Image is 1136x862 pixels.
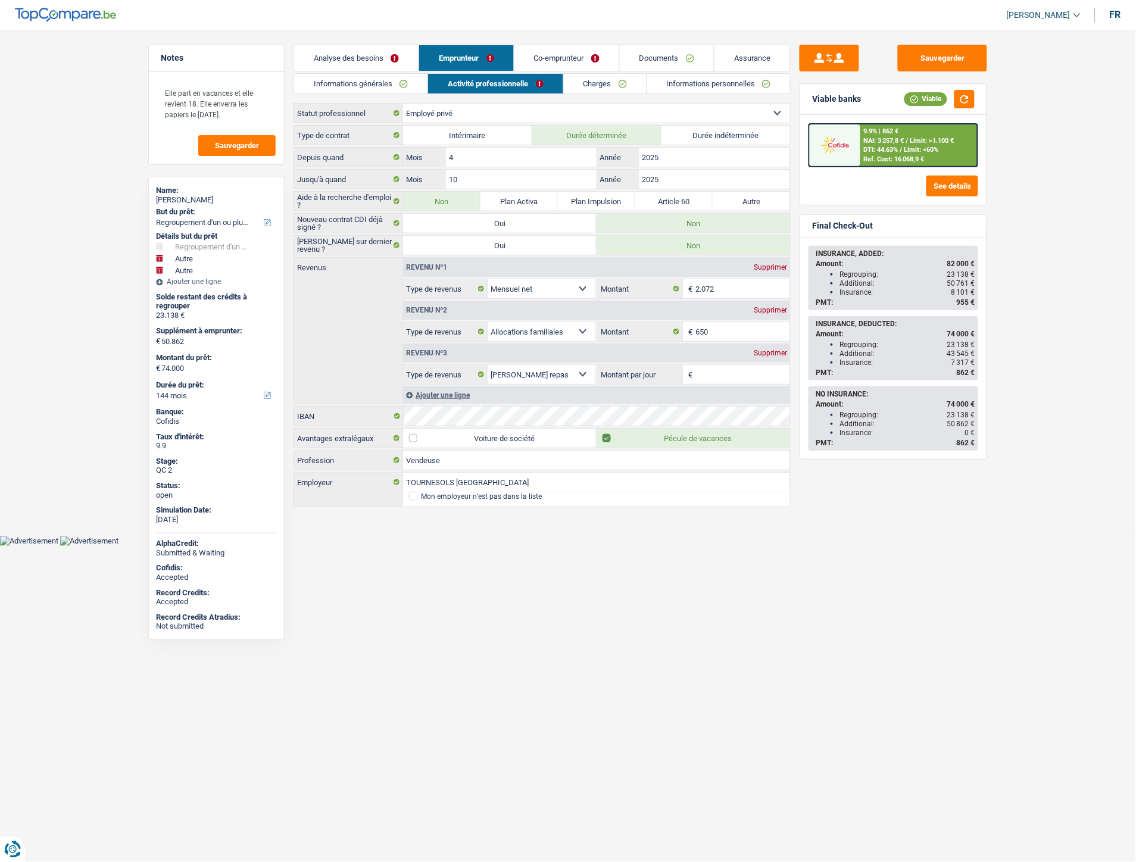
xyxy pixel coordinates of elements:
a: Documents [620,45,714,71]
span: 862 € [956,368,975,377]
label: Montant par jour [598,365,683,384]
div: Status: [156,481,277,491]
div: INSURANCE, ADDED: [816,249,975,258]
label: Type de revenus [403,322,488,341]
label: Plan Activa [480,192,558,211]
div: Banque: [156,407,277,417]
div: Mon employeur n’est pas dans la liste [421,493,542,500]
img: Cofidis [813,134,857,156]
label: Durée déterminée [532,126,661,145]
input: Cherchez votre employeur [403,473,790,492]
div: Amount: [816,260,975,268]
a: Emprunteur [419,45,513,71]
span: 8 101 € [951,288,975,296]
div: Viable [904,92,947,105]
a: [PERSON_NAME] [997,5,1081,25]
div: Regrouping: [839,341,975,349]
div: PMT: [816,368,975,377]
a: Charges [564,74,647,93]
input: AAAA [639,170,790,189]
a: Informations personnelles [647,74,791,93]
div: Détails but du prêt [156,232,277,241]
div: Solde restant des crédits à regrouper [156,292,277,311]
span: 23 138 € [947,270,975,279]
span: / [900,146,903,154]
label: Type de contrat [294,126,403,145]
input: AAAA [639,148,790,167]
label: Statut professionnel [294,104,403,123]
img: TopCompare Logo [15,8,116,22]
span: 43 545 € [947,349,975,358]
div: [PERSON_NAME] [156,195,277,205]
label: Durée indéterminée [661,126,791,145]
span: Limit: <60% [904,146,939,154]
a: Activité professionnelle [428,74,563,93]
span: 50 862 € [947,420,975,428]
label: Plan Impulsion [558,192,635,211]
img: Advertisement [60,536,118,546]
div: Supprimer [751,307,790,314]
div: Additional: [839,279,975,288]
span: 7 317 € [951,358,975,367]
input: MM [446,170,597,189]
div: INSURANCE, DEDUCTED: [816,320,975,328]
span: 74 000 € [947,330,975,338]
label: But du prêt: [156,207,274,217]
span: € [156,364,160,373]
label: Type de revenus [403,365,488,384]
div: Record Credits Atradius: [156,613,277,622]
label: Mois [403,170,445,189]
div: Name: [156,186,277,195]
div: Final Check-Out [812,221,873,231]
label: Montant [598,322,683,341]
label: Article 60 [635,192,713,211]
div: Regrouping: [839,411,975,419]
span: 23 138 € [947,341,975,349]
label: Non [403,192,480,211]
label: Mois [403,148,445,167]
h5: Notes [161,53,272,63]
label: Durée du prêt: [156,380,274,390]
span: 23 138 € [947,411,975,419]
span: 0 € [965,429,975,437]
label: Profession [294,451,403,470]
span: / [906,137,909,145]
span: € [683,322,696,341]
div: Additional: [839,349,975,358]
span: 862 € [956,439,975,447]
div: 9.9% | 862 € [864,127,899,135]
span: 50 761 € [947,279,975,288]
label: Pécule de vacances [597,429,790,448]
input: MM [446,148,597,167]
span: 82 000 € [947,260,975,268]
div: Ref. Cost: 16 068,9 € [864,155,925,163]
label: Nouveau contrat CDI déjà signé ? [294,214,403,233]
label: Aide à la recherche d'emploi ? [294,192,403,211]
div: Taux d'intérêt: [156,432,277,442]
label: Année [597,148,639,167]
label: IBAN [294,407,403,426]
div: Revenu nº3 [403,349,450,357]
div: Stage: [156,457,277,466]
span: Limit: >1.100 € [910,137,954,145]
div: QC 2 [156,466,277,475]
span: 74 000 € [947,400,975,408]
label: Oui [403,236,597,255]
div: 23.138 € [156,311,277,320]
a: Assurance [714,45,790,71]
div: Additional: [839,420,975,428]
label: Depuis quand [294,148,403,167]
div: Amount: [816,330,975,338]
div: Cofidis [156,417,277,426]
label: Autre [713,192,790,211]
div: Ajouter une ligne [156,277,277,286]
div: Insurance: [839,429,975,437]
div: fr [1110,9,1121,20]
label: [PERSON_NAME] sur dernier revenu ? [294,236,403,255]
div: AlphaCredit: [156,539,277,548]
label: Supplément à emprunter: [156,326,274,336]
div: Amount: [816,400,975,408]
label: Intérimaire [403,126,532,145]
div: Supprimer [751,264,790,271]
div: 9.9 [156,441,277,451]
